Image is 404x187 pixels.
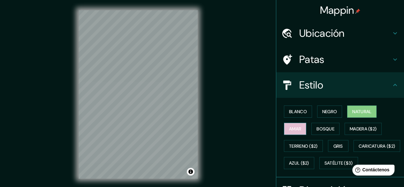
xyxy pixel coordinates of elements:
[347,162,397,180] iframe: Lanzador de widgets de ayuda
[284,157,314,169] button: Azul ($2)
[333,143,343,149] font: Gris
[347,105,377,118] button: Natural
[276,72,404,98] div: Estilo
[317,105,342,118] button: Negro
[289,126,301,132] font: Amar
[354,140,400,152] button: Caricatura ($2)
[276,20,404,46] div: Ubicación
[289,143,318,149] font: Terreno ($2)
[355,9,360,14] img: pin-icon.png
[319,157,358,169] button: Satélite ($3)
[284,140,323,152] button: Terreno ($2)
[316,126,334,132] font: Bosque
[289,109,307,114] font: Blanco
[324,160,353,166] font: Satélite ($3)
[284,105,312,118] button: Blanco
[276,47,404,72] div: Patas
[322,109,337,114] font: Negro
[299,53,324,66] font: Patas
[289,160,309,166] font: Azul ($2)
[345,123,382,135] button: Madera ($2)
[299,27,345,40] font: Ubicación
[311,123,339,135] button: Bosque
[350,126,377,132] font: Madera ($2)
[359,143,395,149] font: Caricatura ($2)
[79,10,198,179] canvas: Mapa
[352,109,371,114] font: Natural
[328,140,348,152] button: Gris
[187,168,194,175] button: Activar o desactivar atribución
[299,78,323,92] font: Estilo
[320,4,354,17] font: Mappin
[284,123,306,135] button: Amar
